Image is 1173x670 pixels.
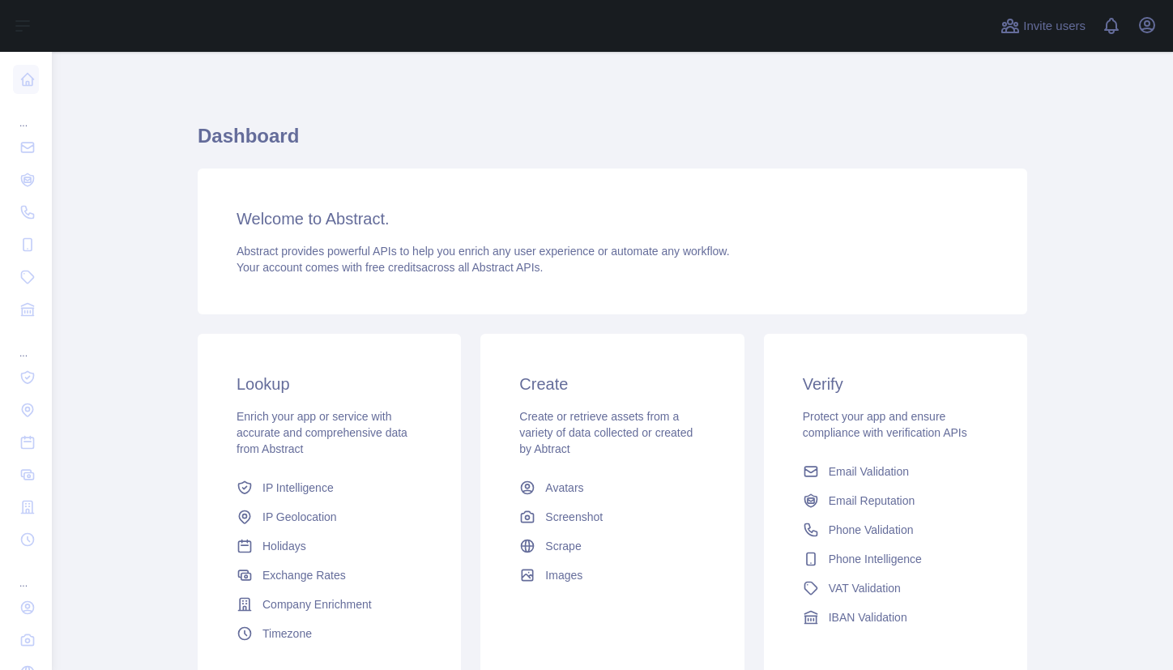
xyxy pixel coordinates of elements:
button: Invite users [997,13,1089,39]
span: Holidays [262,538,306,554]
a: IP Intelligence [230,473,429,502]
span: IBAN Validation [829,609,907,625]
span: Create or retrieve assets from a variety of data collected or created by Abtract [519,410,693,455]
span: IP Geolocation [262,509,337,525]
h3: Lookup [237,373,422,395]
a: Scrape [513,531,711,561]
span: Phone Intelligence [829,551,922,567]
span: Protect your app and ensure compliance with verification APIs [803,410,967,439]
span: Screenshot [545,509,603,525]
span: Images [545,567,582,583]
a: Phone Validation [796,515,995,544]
a: Avatars [513,473,711,502]
div: ... [13,557,39,590]
span: Invite users [1023,17,1086,36]
h1: Dashboard [198,123,1027,162]
span: Company Enrichment [262,596,372,612]
span: Scrape [545,538,581,554]
h3: Create [519,373,705,395]
span: Phone Validation [829,522,914,538]
h3: Welcome to Abstract. [237,207,988,230]
span: Email Reputation [829,493,915,509]
span: Exchange Rates [262,567,346,583]
a: IBAN Validation [796,603,995,632]
a: Email Validation [796,457,995,486]
span: Abstract provides powerful APIs to help you enrich any user experience or automate any workflow. [237,245,730,258]
div: ... [13,97,39,130]
span: Email Validation [829,463,909,480]
span: IP Intelligence [262,480,334,496]
a: Phone Intelligence [796,544,995,574]
a: Email Reputation [796,486,995,515]
a: Holidays [230,531,429,561]
a: Screenshot [513,502,711,531]
a: VAT Validation [796,574,995,603]
a: Company Enrichment [230,590,429,619]
span: Enrich your app or service with accurate and comprehensive data from Abstract [237,410,407,455]
a: Images [513,561,711,590]
div: ... [13,327,39,360]
h3: Verify [803,373,988,395]
a: Timezone [230,619,429,648]
span: free credits [365,261,421,274]
span: Your account comes with across all Abstract APIs. [237,261,543,274]
span: Avatars [545,480,583,496]
a: Exchange Rates [230,561,429,590]
span: Timezone [262,625,312,642]
a: IP Geolocation [230,502,429,531]
span: VAT Validation [829,580,901,596]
